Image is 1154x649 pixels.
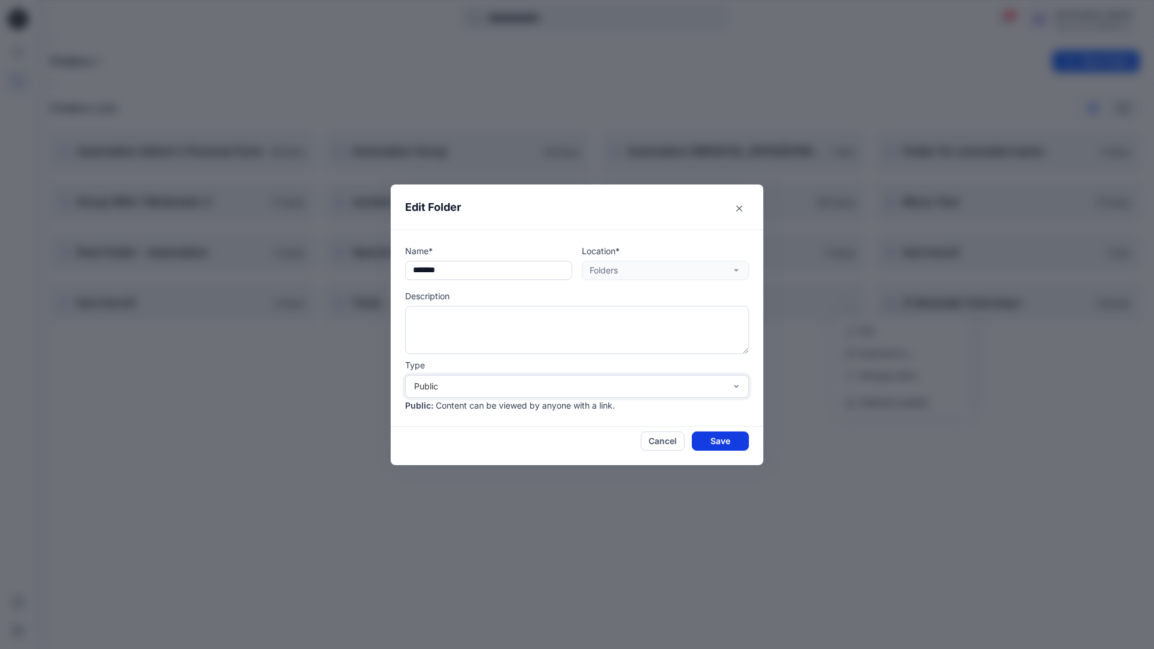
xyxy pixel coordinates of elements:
button: Close [730,199,749,218]
p: Type [405,359,749,371]
header: Edit Folder [391,184,763,230]
p: Public : [405,399,433,412]
p: Content can be viewed by anyone with a link. [436,399,615,412]
button: Cancel [641,431,685,451]
p: Name* [405,245,572,257]
p: Description [405,290,749,302]
div: Public [414,380,725,392]
button: Save [692,431,749,451]
p: Location* [582,245,749,257]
